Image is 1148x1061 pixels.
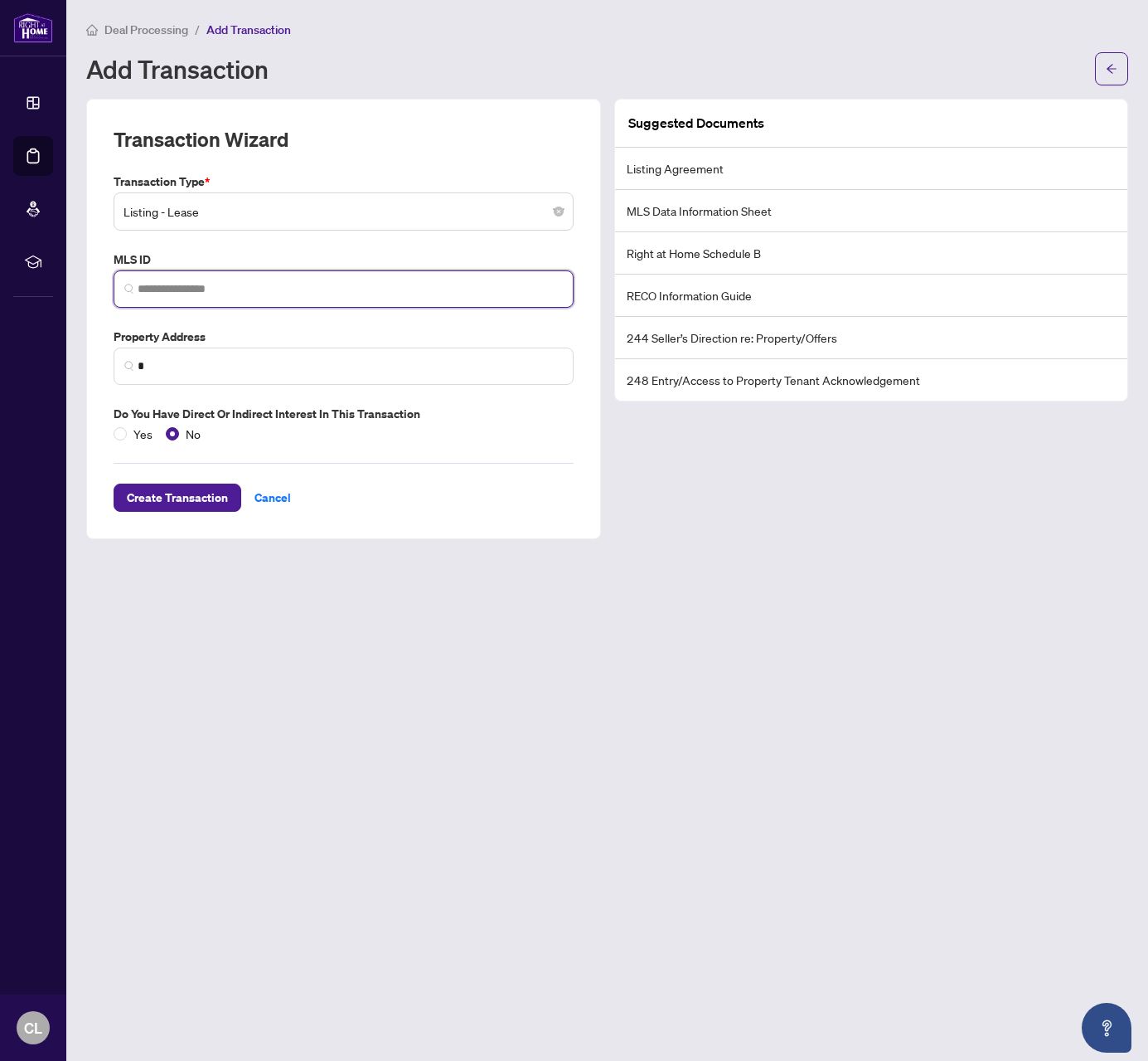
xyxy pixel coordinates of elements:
[104,22,188,37] span: Deal Processing
[615,232,1128,275] li: Right at Home Schedule B
[86,56,269,82] h1: Add Transaction
[86,24,98,36] span: home
[114,173,574,191] label: Transaction Type
[241,484,304,512] button: Cancel
[254,484,291,511] span: Cancel
[114,251,574,269] label: MLS ID
[1106,63,1117,75] span: arrow-left
[615,148,1128,190] li: Listing Agreement
[628,113,764,134] article: Suggested Documents
[195,20,200,39] li: /
[615,275,1128,317] li: RECO Information Guide
[206,22,291,37] span: Add Transaction
[124,284,134,294] img: search_icon
[13,12,53,43] img: logo
[615,359,1128,401] li: 248 Entry/Access to Property Tenant Acknowledgement
[114,328,574,346] label: Property Address
[615,190,1128,232] li: MLS Data Information Sheet
[1082,1003,1131,1053] button: Open asap
[179,425,207,443] span: No
[114,484,241,512] button: Create Transaction
[615,317,1128,359] li: 244 Seller’s Direction re: Property/Offers
[124,196,564,227] span: Listing - Lease
[554,207,564,217] span: close-circle
[114,126,288,153] h2: Transaction Wizard
[124,361,134,371] img: search_icon
[114,405,574,423] label: Do you have direct or indirect interest in this transaction
[127,484,228,511] span: Create Transaction
[24,1016,42,1039] span: CL
[127,425,159,443] span: Yes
